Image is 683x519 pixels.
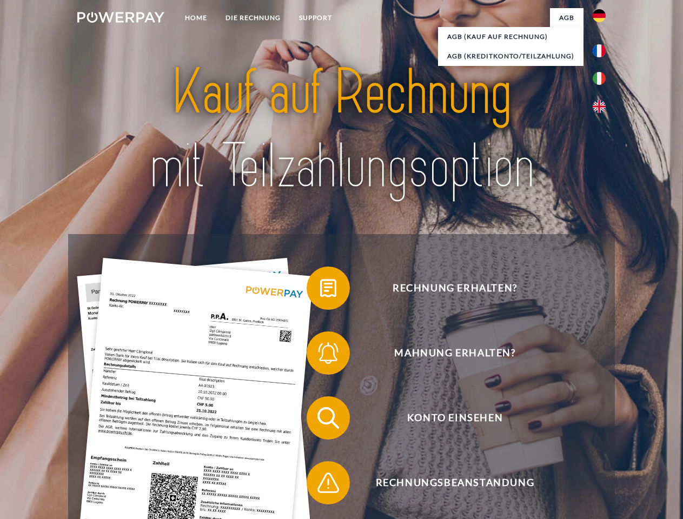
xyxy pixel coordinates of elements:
[593,9,606,22] img: de
[322,461,587,504] span: Rechnungsbeanstandung
[438,27,583,46] a: AGB (Kauf auf Rechnung)
[290,8,341,28] a: SUPPORT
[315,340,342,367] img: qb_bell.svg
[322,396,587,440] span: Konto einsehen
[438,46,583,66] a: AGB (Kreditkonto/Teilzahlung)
[307,461,588,504] button: Rechnungsbeanstandung
[315,469,342,496] img: qb_warning.svg
[593,72,606,85] img: it
[550,8,583,28] a: agb
[103,52,580,207] img: title-powerpay_de.svg
[322,267,587,310] span: Rechnung erhalten?
[315,404,342,431] img: qb_search.svg
[322,331,587,375] span: Mahnung erhalten?
[307,331,588,375] button: Mahnung erhalten?
[176,8,216,28] a: Home
[315,275,342,302] img: qb_bill.svg
[307,267,588,310] button: Rechnung erhalten?
[216,8,290,28] a: DIE RECHNUNG
[77,12,164,23] img: logo-powerpay-white.svg
[307,396,588,440] button: Konto einsehen
[593,100,606,113] img: en
[593,44,606,57] img: fr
